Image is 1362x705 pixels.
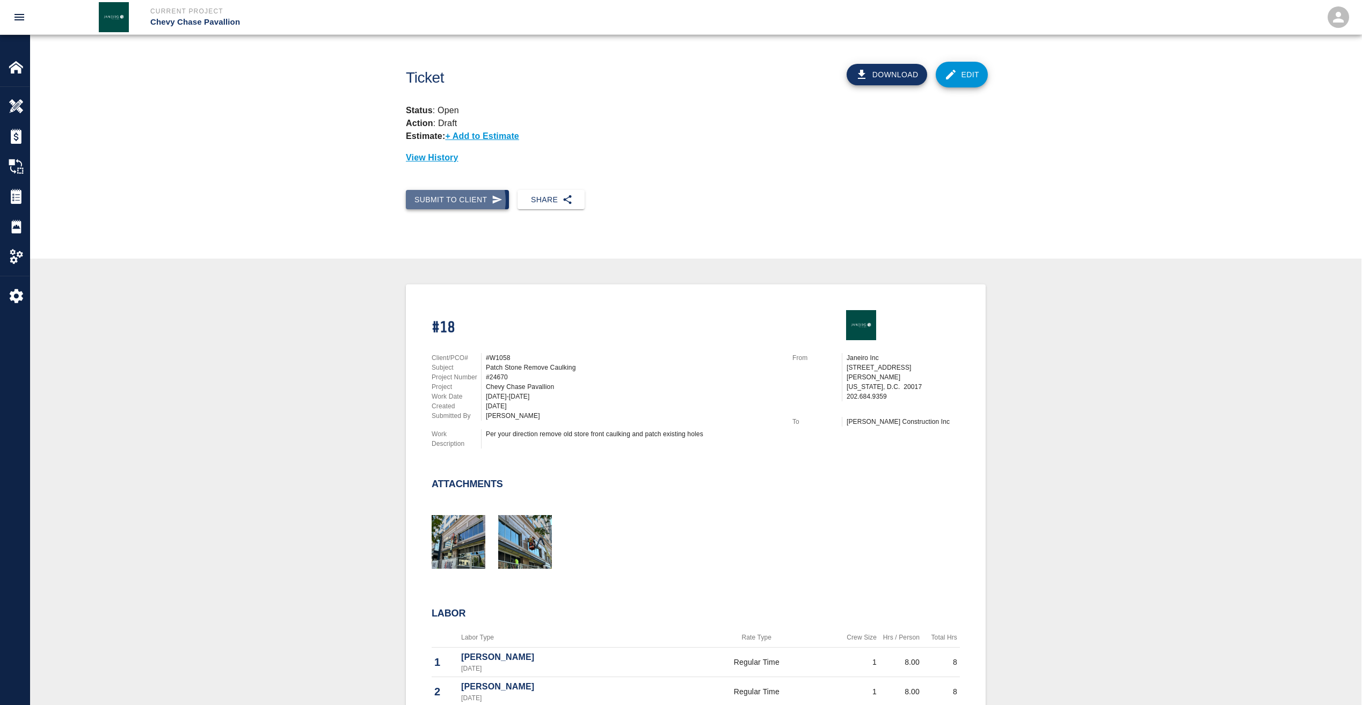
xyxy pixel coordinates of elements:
[486,429,780,439] div: Per your direction remove old store front caulking and patch existing holes
[432,515,485,569] img: thumbnail
[432,608,960,620] h2: Labor
[922,628,960,648] th: Total Hrs
[432,411,481,421] p: Submitted By
[99,2,129,32] img: Janeiro Inc
[432,353,481,363] p: Client/PCO#
[461,693,669,703] p: [DATE]
[461,664,669,673] p: [DATE]
[498,515,552,569] img: thumbnail
[406,119,433,128] strong: Action
[406,151,986,164] p: View History
[432,479,503,490] h2: Attachments
[486,392,780,401] div: [DATE]-[DATE]
[847,363,960,392] p: [STREET_ADDRESS][PERSON_NAME] [US_STATE], D.C. 20017
[445,131,519,141] p: + Add to Estimate
[486,353,780,363] div: #W1058
[406,104,986,117] p: : Open
[486,382,780,392] div: Chevy Chase Pavallion
[846,310,876,340] img: Janeiro Inc
[458,628,672,648] th: Labor Type
[432,401,481,411] p: Created
[6,4,32,30] button: open drawer
[879,648,922,677] td: 8.00
[150,6,739,16] p: Current Project
[406,69,740,87] h1: Ticket
[847,417,960,427] p: [PERSON_NAME] Construction Inc
[879,628,922,648] th: Hrs / Person
[486,411,780,421] div: [PERSON_NAME]
[486,363,780,372] div: Patch Stone Remove Caulking
[461,680,669,693] p: [PERSON_NAME]
[432,372,481,382] p: Project Number
[792,353,842,363] p: From
[406,190,509,210] button: Submit to Client
[847,353,960,363] p: Janeiro Inc
[936,62,988,87] a: Edit
[847,64,927,85] button: Download
[432,363,481,372] p: Subject
[406,131,445,141] strong: Estimate:
[406,106,433,115] strong: Status
[432,319,780,337] h1: #18
[672,648,842,677] td: Regular Time
[1308,653,1362,705] iframe: Chat Widget
[847,392,960,401] p: 202.684.9359
[434,654,456,670] p: 1
[672,628,842,648] th: Rate Type
[432,382,481,392] p: Project
[434,684,456,700] p: 2
[486,401,780,411] div: [DATE]
[842,648,879,677] td: 1
[518,190,585,210] button: Share
[432,429,481,449] p: Work Description
[486,372,780,382] div: #24670
[461,651,669,664] p: [PERSON_NAME]
[922,648,960,677] td: 8
[406,119,457,128] p: : Draft
[432,392,481,401] p: Work Date
[842,628,879,648] th: Crew Size
[150,16,739,28] p: Chevy Chase Pavallion
[792,417,842,427] p: To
